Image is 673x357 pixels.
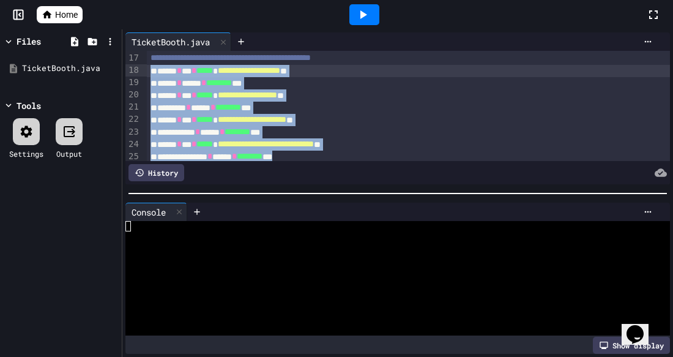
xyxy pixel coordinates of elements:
iframe: chat widget [622,308,661,345]
div: 20 [125,89,141,101]
div: Console [125,203,187,221]
div: 24 [125,138,141,151]
div: 22 [125,113,141,126]
div: 23 [125,126,141,138]
div: Output [56,148,82,159]
div: Console [125,206,172,219]
span: Home [55,9,78,21]
div: 17 [125,52,141,64]
div: TicketBooth.java [22,62,117,75]
div: History [128,164,184,181]
div: TicketBooth.java [125,36,216,48]
div: Files [17,35,41,48]
div: 25 [125,151,141,163]
div: TicketBooth.java [125,32,231,51]
div: 19 [125,77,141,89]
div: Show display [593,337,670,354]
div: Tools [17,99,41,112]
div: Settings [9,148,43,159]
div: 21 [125,101,141,113]
div: 18 [125,64,141,77]
a: Home [37,6,83,23]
